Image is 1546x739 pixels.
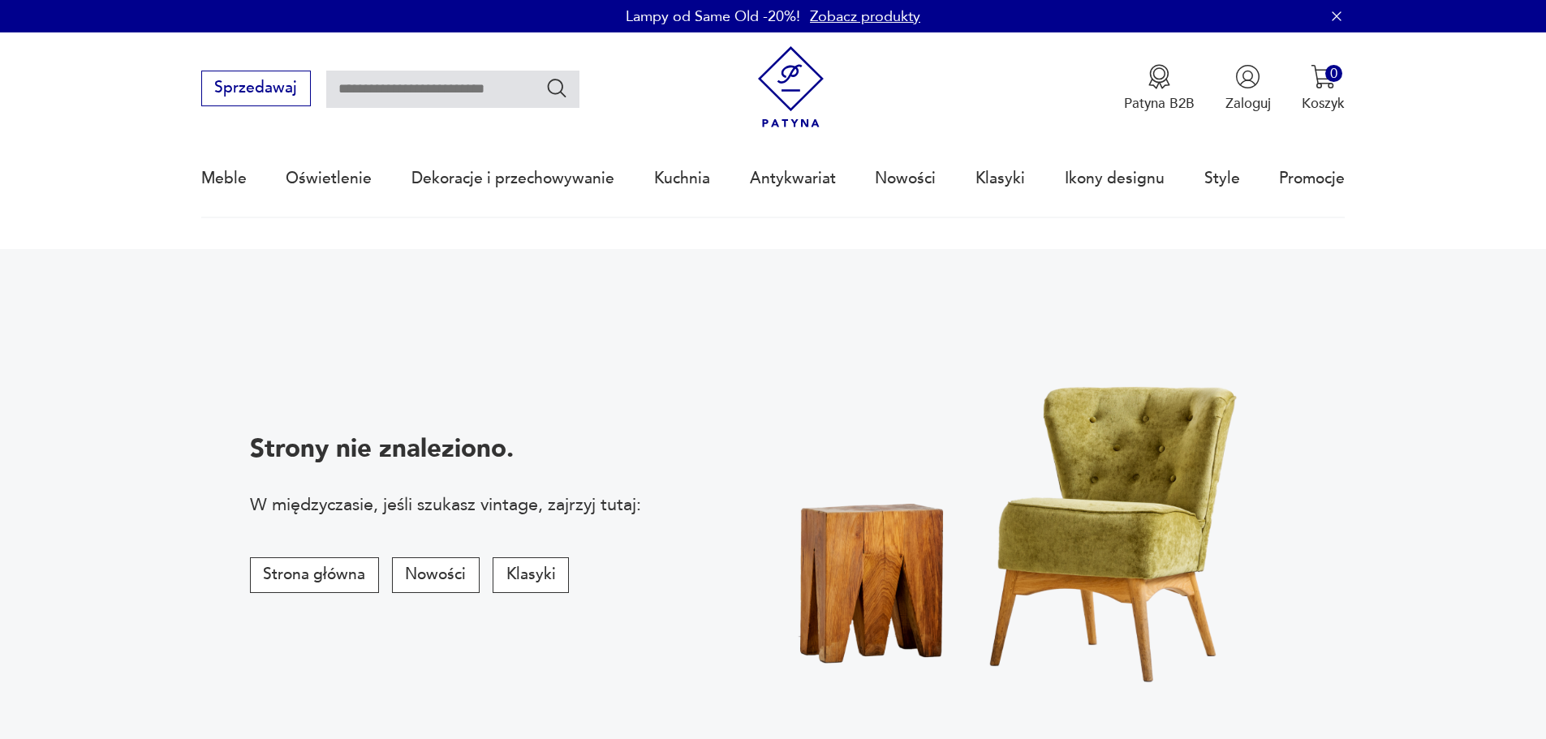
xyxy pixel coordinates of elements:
[975,141,1025,216] a: Klasyki
[201,83,311,96] a: Sprzedawaj
[1325,65,1342,82] div: 0
[1124,64,1195,113] a: Ikona medaluPatyna B2B
[736,311,1311,714] img: Fotel
[626,6,800,27] p: Lampy od Same Old -20%!
[250,492,641,517] p: W międzyczasie, jeśli szukasz vintage, zajrzyj tutaj:
[810,6,920,27] a: Zobacz produkty
[545,76,569,100] button: Szukaj
[1065,141,1165,216] a: Ikony designu
[411,141,614,216] a: Dekoracje i przechowywanie
[1204,141,1240,216] a: Style
[250,557,379,593] button: Strona główna
[750,141,836,216] a: Antykwariat
[875,141,936,216] a: Nowości
[750,46,832,128] img: Patyna - sklep z meblami i dekoracjami vintage
[1302,94,1345,113] p: Koszyk
[201,141,247,216] a: Meble
[1279,141,1345,216] a: Promocje
[1124,64,1195,113] button: Patyna B2B
[1225,94,1271,113] p: Zaloguj
[201,71,311,106] button: Sprzedawaj
[286,141,372,216] a: Oświetlenie
[1124,94,1195,113] p: Patyna B2B
[250,432,641,466] p: Strony nie znaleziono.
[1311,64,1336,89] img: Ikona koszyka
[392,557,480,593] button: Nowości
[1302,64,1345,113] button: 0Koszyk
[1147,64,1172,89] img: Ikona medalu
[1235,64,1260,89] img: Ikonka użytkownika
[493,557,569,593] button: Klasyki
[1225,64,1271,113] button: Zaloguj
[654,141,710,216] a: Kuchnia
